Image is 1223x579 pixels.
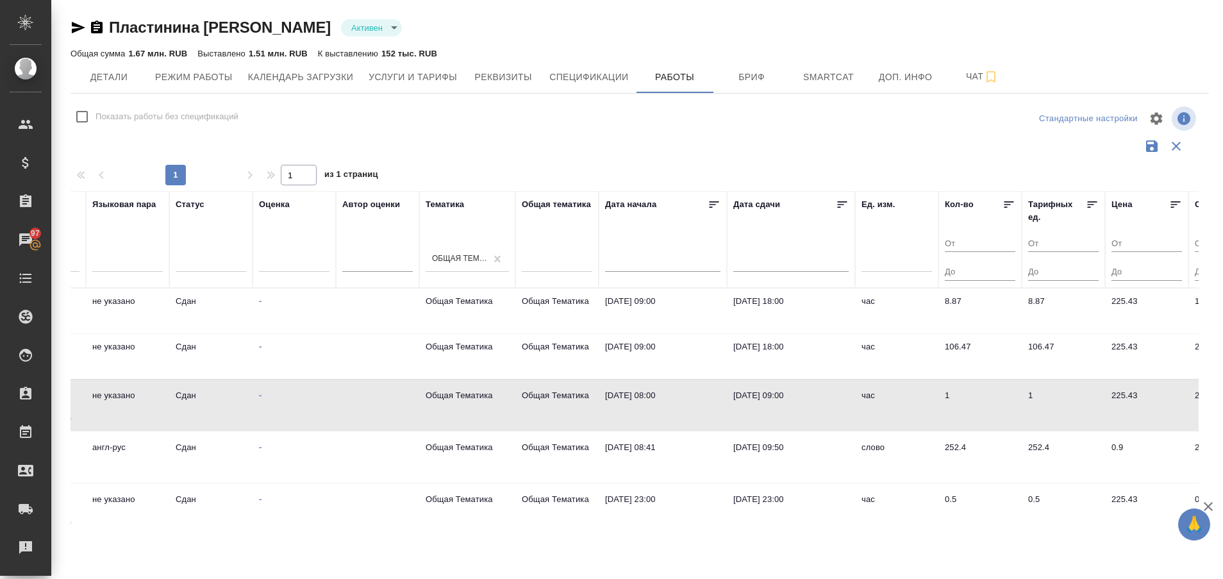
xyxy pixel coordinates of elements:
[599,435,727,480] td: [DATE] 08:41
[169,334,253,379] td: Сдан
[1178,508,1210,541] button: 🙏
[1105,289,1188,333] td: 225.43
[861,198,895,211] div: Ед. изм.
[426,198,464,211] div: Тематика
[599,334,727,379] td: [DATE] 09:00
[727,487,855,532] td: [DATE] 23:00
[515,289,599,333] td: Общая Тематика
[1111,198,1133,211] div: Цена
[318,49,381,58] p: К выставлению
[169,435,253,480] td: Сдан
[1141,103,1172,134] span: Настроить таблицу
[855,435,938,480] td: слово
[342,198,400,211] div: Автор оценки
[324,167,378,185] span: из 1 страниц
[23,227,47,240] span: 97
[599,383,727,428] td: [DATE] 08:00
[983,69,999,85] svg: Подписаться
[522,198,591,211] div: Общая тематика
[1183,511,1205,538] span: 🙏
[381,49,437,58] p: 152 тыс. RUB
[938,487,1022,532] td: 0.5
[89,20,104,35] button: Скопировать ссылку
[369,69,457,85] span: Услуги и тарифы
[92,198,156,211] div: Языковая пара
[155,69,233,85] span: Режим работы
[432,254,487,265] div: Общая Тематика
[1105,435,1188,480] td: 0.9
[259,494,262,504] a: -
[721,69,783,85] span: Бриф
[472,69,534,85] span: Реквизиты
[1022,289,1105,333] td: 8.87
[259,296,262,306] a: -
[938,435,1022,480] td: 252.4
[3,224,48,256] a: 97
[1028,198,1086,224] div: Тарифных ед.
[426,389,509,402] p: Общая Тематика
[426,493,509,506] p: Общая Тематика
[727,334,855,379] td: [DATE] 18:00
[259,342,262,351] a: -
[644,69,706,85] span: Работы
[1105,383,1188,428] td: 225.43
[1164,134,1188,158] button: Сбросить фильтры
[1105,334,1188,379] td: 225.43
[1036,109,1141,129] div: split button
[128,49,187,58] p: 1.67 млн. RUB
[169,383,253,428] td: Сдан
[549,69,628,85] span: Спецификации
[855,289,938,333] td: час
[259,198,290,211] div: Оценка
[169,289,253,333] td: Сдан
[1195,198,1222,211] div: Сумма
[515,383,599,428] td: Общая Тематика
[875,69,936,85] span: Доп. инфо
[86,289,169,333] td: не указано
[86,435,169,480] td: англ-рус
[1022,487,1105,532] td: 0.5
[86,487,169,532] td: не указано
[259,390,262,400] a: -
[109,19,331,36] a: Пластинина [PERSON_NAME]
[855,383,938,428] td: час
[727,383,855,428] td: [DATE] 09:00
[169,487,253,532] td: Сдан
[1022,383,1105,428] td: 1
[341,19,402,37] div: Активен
[1105,487,1188,532] td: 225.43
[78,69,140,85] span: Детали
[952,69,1013,85] span: Чат
[176,198,204,211] div: Статус
[938,289,1022,333] td: 8.87
[248,69,354,85] span: Календарь загрузки
[855,334,938,379] td: час
[96,110,238,123] span: Показать работы без спецификаций
[727,289,855,333] td: [DATE] 18:00
[249,49,308,58] p: 1.51 млн. RUB
[515,334,599,379] td: Общая Тематика
[599,289,727,333] td: [DATE] 09:00
[1022,334,1105,379] td: 106.47
[71,49,128,58] p: Общая сумма
[426,295,509,308] p: Общая Тематика
[86,383,169,428] td: не указано
[798,69,860,85] span: Smartcat
[426,340,509,353] p: Общая Тематика
[727,435,855,480] td: [DATE] 09:50
[733,198,780,211] div: Дата сдачи
[855,487,938,532] td: час
[515,487,599,532] td: Общая Тематика
[945,198,974,211] div: Кол-во
[86,334,169,379] td: не указано
[599,487,727,532] td: [DATE] 23:00
[938,334,1022,379] td: 106.47
[1022,435,1105,480] td: 252.4
[605,198,656,211] div: Дата начала
[1140,134,1164,158] button: Сохранить фильтры
[938,383,1022,428] td: 1
[197,49,249,58] p: Выставлено
[515,435,599,480] td: Общая Тематика
[259,442,262,452] a: -
[426,441,509,454] p: Общая Тематика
